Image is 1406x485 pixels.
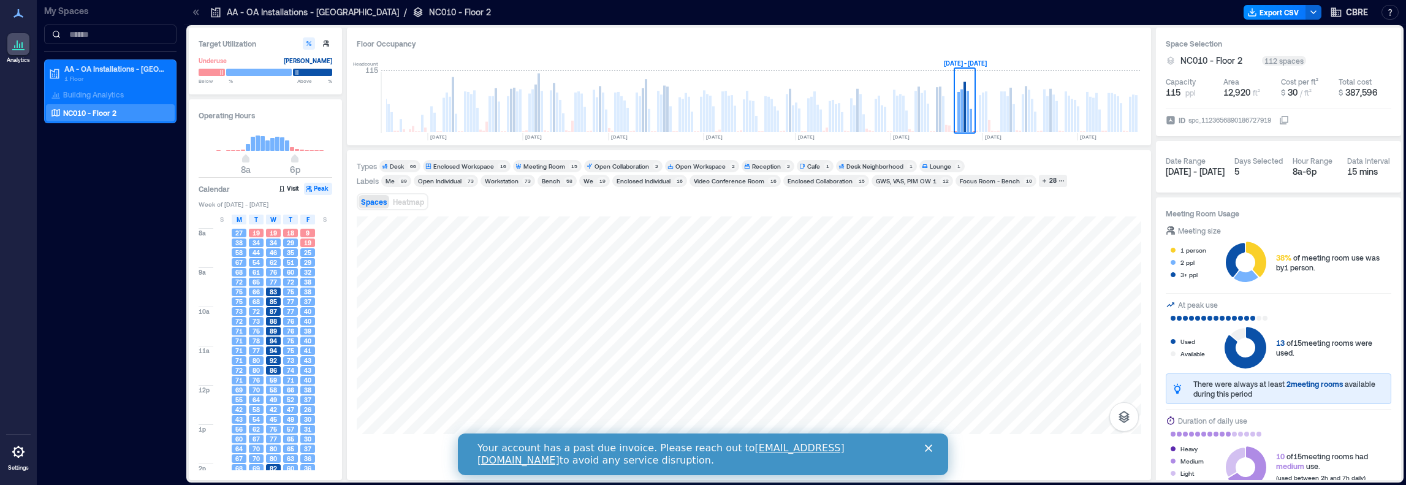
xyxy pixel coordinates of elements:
span: 19 [304,239,311,247]
span: 80 [253,356,260,365]
div: Desk Neighborhood [846,162,903,170]
span: 29 [287,239,294,247]
div: 16 [674,177,685,185]
h3: Calendar [199,183,230,195]
div: Open Collaboration [595,162,649,170]
span: 69 [253,464,260,473]
span: 71 [235,337,243,345]
span: 75 [287,288,294,296]
div: 15 [569,162,579,170]
button: Spaces [359,195,389,208]
span: NC010 - Floor 2 [1180,55,1242,67]
span: 40 [304,317,311,326]
span: 60 [287,464,294,473]
div: 2 [785,162,792,170]
span: 64 [253,395,260,404]
div: Underuse [199,55,227,67]
span: 67 [235,258,243,267]
div: 12 [940,177,951,185]
span: 40 [304,337,311,345]
span: 26 [304,405,311,414]
button: IDspc_1123656890186727919 [1279,115,1289,125]
p: AA - OA Installations - [GEOGRAPHIC_DATA] [227,6,399,18]
button: 28 [1039,175,1067,187]
div: Desk [390,162,404,170]
span: 72 [253,307,260,316]
span: 88 [270,317,277,326]
span: 8a [241,164,251,175]
span: 65 [287,435,294,443]
span: S [323,215,327,224]
a: Analytics [3,29,34,67]
span: 76 [287,317,294,326]
div: Enclosed Collaboration [788,177,853,185]
span: 19 [253,229,260,237]
span: 12p [199,386,210,394]
h3: Meeting Room Usage [1166,207,1391,220]
span: 38 [304,278,311,286]
span: 36 [304,464,311,473]
span: 37 [304,445,311,453]
text: [DATE] [706,134,723,140]
span: 62 [270,258,277,267]
span: 37 [304,395,311,404]
div: 1 [955,162,962,170]
span: 30 [304,435,311,443]
span: S [220,215,224,224]
span: 19 [270,229,277,237]
div: 89 [398,177,409,185]
span: 58 [253,405,260,414]
span: 76 [287,327,294,335]
span: 34 [270,239,277,247]
span: 77 [287,297,294,306]
span: [DATE] - [DATE] [1166,166,1225,177]
span: 56 [235,425,243,433]
div: spc_1123656890186727919 [1187,114,1272,126]
p: / [404,6,407,18]
div: Cafe [807,162,820,170]
span: 39 [304,327,311,335]
div: Lounge [930,162,951,170]
span: 30 [1288,87,1298,97]
span: 64 [235,445,243,453]
div: Reception [752,162,781,170]
p: AA - OA Installations - [GEOGRAPHIC_DATA] [64,64,167,74]
span: 32 [304,268,311,277]
span: 92 [270,356,277,365]
div: GWS, VAS, PJM OW 1 [876,177,937,185]
span: 42 [235,405,243,414]
span: Spaces [361,197,387,206]
button: 115 ppl [1166,86,1218,99]
span: Above % [297,77,332,85]
button: CBRE [1326,2,1372,22]
div: Data Interval [1347,156,1390,166]
iframe: Intercom live chat banner [458,433,948,475]
div: At peak use [1178,299,1218,311]
div: 73 [522,177,533,185]
span: 52 [287,395,294,404]
span: 67 [235,454,243,463]
div: 58 [564,177,574,185]
span: 94 [270,337,277,345]
button: Export CSV [1244,5,1306,20]
span: 70 [253,445,260,453]
div: Open Workspace [675,162,726,170]
span: 75 [253,327,260,335]
div: Heavy [1180,443,1198,455]
span: medium [1276,462,1304,470]
div: Used [1180,335,1195,348]
div: 19 [597,177,607,185]
span: 9 [306,229,310,237]
span: ID [1179,114,1185,126]
div: Focus Room - Bench [960,177,1020,185]
span: 66 [287,386,294,394]
div: There were always at least available during this period [1193,379,1386,399]
span: 70 [253,386,260,394]
div: 1 [907,162,914,170]
span: 25 [304,248,311,257]
span: 59 [270,376,277,384]
div: 73 [465,177,476,185]
p: 1 Floor [64,74,167,83]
